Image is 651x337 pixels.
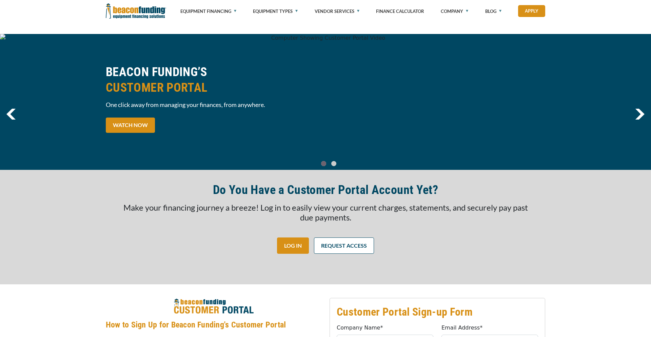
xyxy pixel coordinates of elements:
span: Make your financing journey a breeze! Log in to easily view your current charges, statements, and... [123,202,528,222]
a: LOG IN [277,237,309,254]
h2: Do You Have a Customer Portal Account Yet? [213,182,438,198]
a: previous [6,109,16,120]
span: One click away from managing your finances, from anywhere. [106,101,321,109]
span: CUSTOMER PORTAL [106,80,321,95]
a: Go To Slide 0 [319,161,328,166]
label: Company Name* [337,324,383,332]
label: Email Address* [441,324,482,332]
a: Apply [518,5,545,17]
img: Left Navigator [6,109,16,120]
a: Go To Slide 1 [330,161,338,166]
a: REQUEST ACCESS [314,237,374,254]
img: Right Navigator [635,109,645,120]
a: next [635,109,645,120]
a: WATCH NOW [106,118,155,133]
h2: BEACON FUNDING’S [106,64,321,95]
h4: How to Sign Up for Beacon Funding's Customer Portal [106,319,321,331]
h3: Customer Portal Sign-up Form [337,305,538,319]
